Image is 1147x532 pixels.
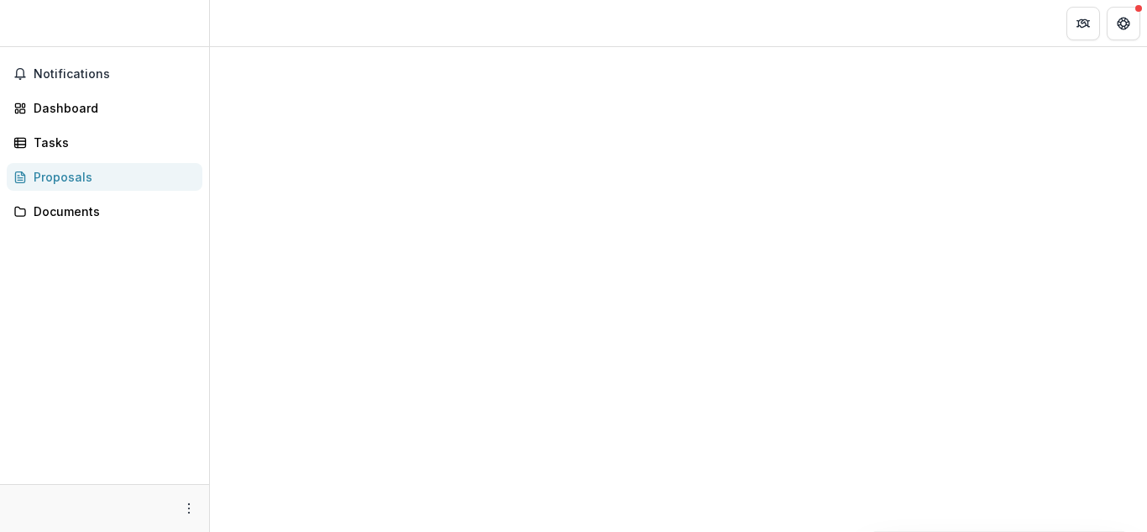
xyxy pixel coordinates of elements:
[1066,7,1100,40] button: Partners
[179,498,199,519] button: More
[34,168,189,186] div: Proposals
[7,163,202,191] a: Proposals
[34,203,189,220] div: Documents
[7,198,202,225] a: Documents
[34,67,196,82] span: Notifications
[7,94,202,122] a: Dashboard
[1107,7,1140,40] button: Get Help
[7,129,202,156] a: Tasks
[7,61,202,87] button: Notifications
[34,134,189,151] div: Tasks
[34,99,189,117] div: Dashboard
